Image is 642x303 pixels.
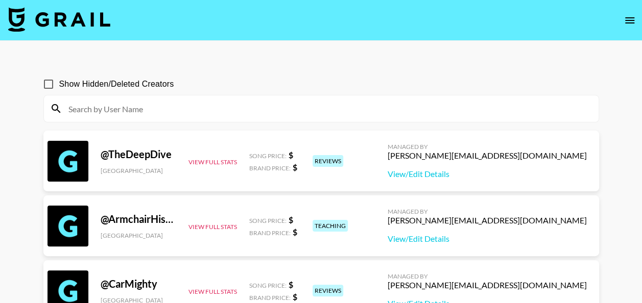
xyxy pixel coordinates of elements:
span: Song Price: [249,152,287,160]
img: Grail Talent [8,7,110,32]
div: [GEOGRAPHIC_DATA] [101,167,176,174]
div: Managed By [388,208,587,215]
div: Managed By [388,143,587,150]
div: @ TheDeepDive [101,148,176,161]
span: Brand Price: [249,164,291,172]
div: @ ArmchairHistorian [101,213,176,225]
strong: $ [289,215,293,224]
button: View Full Stats [188,223,237,231]
strong: $ [293,292,297,301]
a: View/Edit Details [388,234,587,244]
div: [PERSON_NAME][EMAIL_ADDRESS][DOMAIN_NAME] [388,280,587,290]
div: Managed By [388,272,587,280]
button: View Full Stats [188,158,237,166]
button: open drawer [620,10,640,31]
span: Show Hidden/Deleted Creators [59,78,174,90]
div: [PERSON_NAME][EMAIL_ADDRESS][DOMAIN_NAME] [388,215,587,225]
strong: $ [289,280,293,289]
span: Brand Price: [249,229,291,237]
input: Search by User Name [62,100,592,117]
div: teaching [313,220,348,232]
strong: $ [293,162,297,172]
a: View/Edit Details [388,169,587,179]
strong: $ [289,150,293,160]
strong: $ [293,227,297,237]
span: Song Price: [249,282,287,289]
button: View Full Stats [188,288,237,295]
div: [GEOGRAPHIC_DATA] [101,232,176,239]
span: Song Price: [249,217,287,224]
span: Brand Price: [249,294,291,301]
div: [PERSON_NAME][EMAIL_ADDRESS][DOMAIN_NAME] [388,150,587,161]
div: reviews [313,155,343,167]
div: @ CarMighty [101,277,176,290]
div: reviews [313,285,343,296]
